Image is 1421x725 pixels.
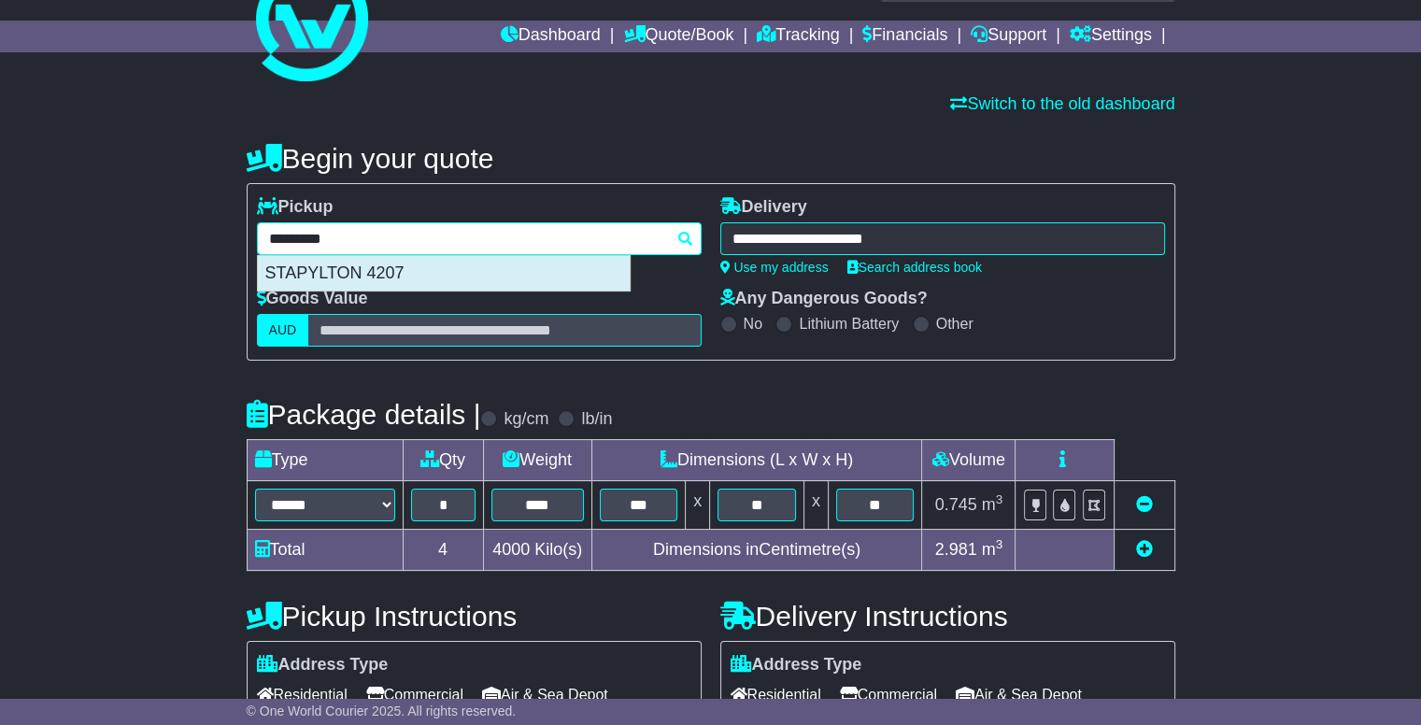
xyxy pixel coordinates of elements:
[744,315,762,333] label: No
[731,655,862,675] label: Address Type
[591,530,922,571] td: Dimensions in Centimetre(s)
[757,21,839,52] a: Tracking
[257,655,389,675] label: Address Type
[840,680,937,709] span: Commercial
[247,440,403,481] td: Type
[1136,540,1153,559] a: Add new item
[257,197,334,218] label: Pickup
[922,440,1016,481] td: Volume
[258,256,630,291] div: STAPYLTON 4207
[847,260,982,275] a: Search address book
[971,21,1046,52] a: Support
[257,314,309,347] label: AUD
[720,260,829,275] a: Use my address
[247,704,517,718] span: © One World Courier 2025. All rights reserved.
[996,492,1003,506] sup: 3
[950,94,1174,113] a: Switch to the old dashboard
[720,601,1175,632] h4: Delivery Instructions
[686,481,710,530] td: x
[504,409,548,430] label: kg/cm
[935,540,977,559] span: 2.981
[720,289,928,309] label: Any Dangerous Goods?
[483,440,591,481] td: Weight
[799,315,899,333] label: Lithium Battery
[257,289,368,309] label: Goods Value
[581,409,612,430] label: lb/in
[731,680,821,709] span: Residential
[803,481,828,530] td: x
[483,530,591,571] td: Kilo(s)
[247,399,481,430] h4: Package details |
[936,315,973,333] label: Other
[956,680,1082,709] span: Air & Sea Depot
[501,21,601,52] a: Dashboard
[982,495,1003,514] span: m
[591,440,922,481] td: Dimensions (L x W x H)
[247,530,403,571] td: Total
[720,197,807,218] label: Delivery
[982,540,1003,559] span: m
[862,21,947,52] a: Financials
[482,680,608,709] span: Air & Sea Depot
[366,680,463,709] span: Commercial
[996,537,1003,551] sup: 3
[247,143,1175,174] h4: Begin your quote
[1136,495,1153,514] a: Remove this item
[257,680,348,709] span: Residential
[247,601,702,632] h4: Pickup Instructions
[1070,21,1152,52] a: Settings
[935,495,977,514] span: 0.745
[403,530,483,571] td: 4
[623,21,733,52] a: Quote/Book
[492,540,530,559] span: 4000
[403,440,483,481] td: Qty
